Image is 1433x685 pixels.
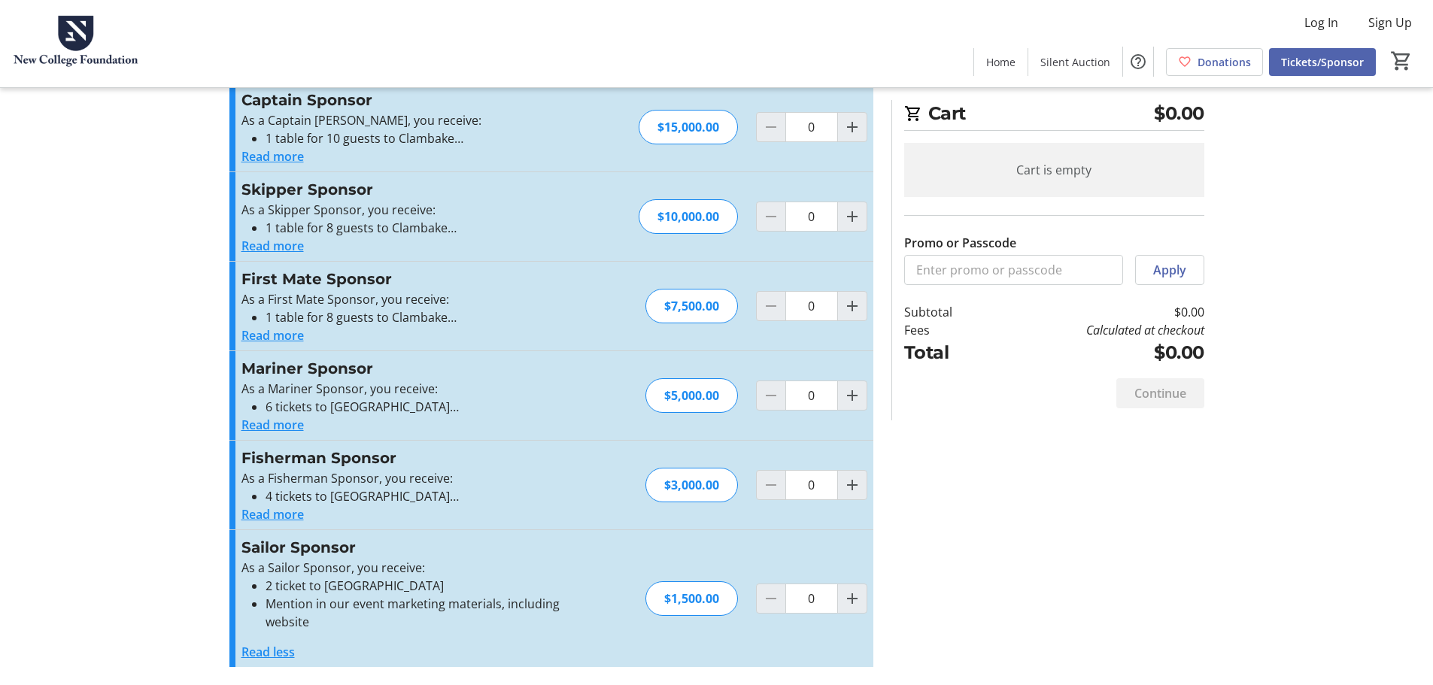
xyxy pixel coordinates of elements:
[991,321,1204,339] td: Calculated at checkout
[241,290,570,308] p: As a First Mate Sponsor, you receive:
[241,380,570,398] p: As a Mariner Sponsor, you receive:
[974,48,1028,76] a: Home
[266,129,570,147] li: 1 table for 10 guests to Clambake
[785,470,838,500] input: Fisherman Sponsor Quantity
[785,202,838,232] input: Skipper Sponsor Quantity
[241,643,295,661] button: Read less
[1153,261,1186,279] span: Apply
[838,292,867,320] button: Increment by one
[785,112,838,142] input: Captain Sponsor Quantity
[639,110,738,144] div: $15,000.00
[904,143,1204,197] div: Cart is empty
[241,201,570,219] p: As a Skipper Sponsor, you receive:
[241,469,570,487] p: As a Fisherman Sponsor, you receive:
[1028,48,1122,76] a: Silent Auction
[645,378,738,413] div: $5,000.00
[991,339,1204,366] td: $0.00
[986,54,1016,70] span: Home
[1135,255,1204,285] button: Apply
[838,202,867,231] button: Increment by one
[241,326,304,344] button: Read more
[1304,14,1338,32] span: Log In
[9,6,143,81] img: New College Foundation's Logo
[1040,54,1110,70] span: Silent Auction
[904,234,1016,252] label: Promo or Passcode
[838,113,867,141] button: Increment by one
[241,416,304,434] button: Read more
[241,559,570,577] p: As a Sailor Sponsor, you receive:
[645,289,738,323] div: $7,500.00
[241,268,570,290] h3: First Mate Sponsor
[991,303,1204,321] td: $0.00
[904,321,991,339] td: Fees
[1292,11,1350,35] button: Log In
[1388,47,1415,74] button: Cart
[241,505,304,523] button: Read more
[1368,14,1412,32] span: Sign Up
[838,471,867,499] button: Increment by one
[1154,100,1204,127] span: $0.00
[1166,48,1263,76] a: Donations
[241,536,570,559] h3: Sailor Sponsor
[266,308,570,326] li: 1 table for 8 guests to Clambake
[904,339,991,366] td: Total
[1123,47,1153,77] button: Help
[785,291,838,321] input: First Mate Sponsor Quantity
[639,199,738,234] div: $10,000.00
[904,303,991,321] td: Subtotal
[645,468,738,502] div: $3,000.00
[1281,54,1364,70] span: Tickets/Sponsor
[241,237,304,255] button: Read more
[785,583,838,614] input: Sailor Sponsor Quantity
[838,381,867,410] button: Increment by one
[266,219,570,237] li: 1 table for 8 guests to Clambake
[1356,11,1424,35] button: Sign Up
[904,100,1204,131] h2: Cart
[241,357,570,380] h3: Mariner Sponsor
[785,380,838,411] input: Mariner Sponsor Quantity
[266,398,570,416] li: 6 tickets to [GEOGRAPHIC_DATA]
[266,577,570,595] li: 2 ticket to [GEOGRAPHIC_DATA]
[266,487,570,505] li: 4 tickets to [GEOGRAPHIC_DATA]
[241,178,570,201] h3: Skipper Sponsor
[904,255,1123,285] input: Enter promo or passcode
[241,89,570,111] h3: Captain Sponsor
[645,581,738,616] div: $1,500.00
[241,447,570,469] h3: Fisherman Sponsor
[838,584,867,613] button: Increment by one
[1198,54,1251,70] span: Donations
[1269,48,1376,76] a: Tickets/Sponsor
[241,111,570,129] p: As a Captain [PERSON_NAME], you receive:
[266,595,570,631] li: Mention in our event marketing materials, including website
[241,147,304,165] button: Read more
